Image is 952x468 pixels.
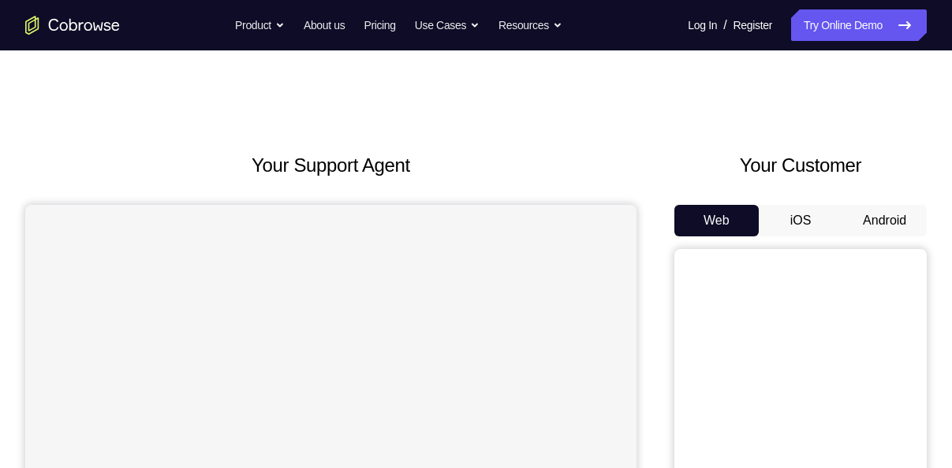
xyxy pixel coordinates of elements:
a: Log In [688,9,717,41]
h2: Your Customer [674,151,927,180]
button: Use Cases [415,9,480,41]
h2: Your Support Agent [25,151,637,180]
a: Try Online Demo [791,9,927,41]
a: Register [734,9,772,41]
a: Go to the home page [25,16,120,35]
span: / [723,16,726,35]
button: Web [674,205,759,236]
button: Resources [498,9,562,41]
button: iOS [759,205,843,236]
button: Product [235,9,285,41]
a: About us [304,9,345,41]
button: Android [842,205,927,236]
a: Pricing [364,9,395,41]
